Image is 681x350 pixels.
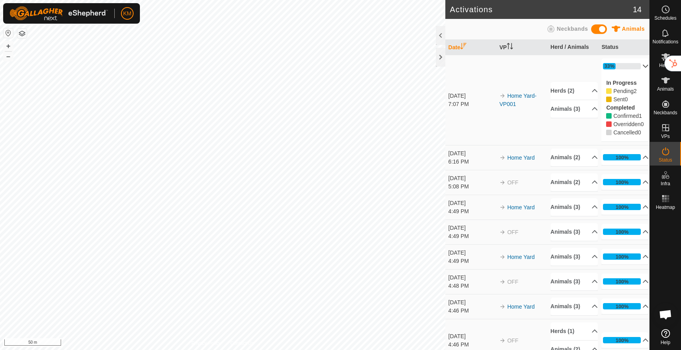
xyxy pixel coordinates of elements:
[601,199,649,215] p-accordion-header: 100%
[633,4,642,15] span: 14
[499,337,506,344] img: arrow
[448,274,496,282] div: [DATE]
[603,253,641,260] div: 100%
[507,44,513,50] p-sorticon: Activate to sort
[507,254,535,260] a: Home Yard
[448,224,496,232] div: [DATE]
[551,100,598,118] p-accordion-header: Animals (3)
[507,155,535,161] a: Home Yard
[601,174,649,190] p-accordion-header: 100%
[448,282,496,290] div: 4:48 PM
[616,337,629,344] div: 100%
[507,303,535,310] a: Home Yard
[613,113,639,119] span: Confirmed
[551,273,598,290] p-accordion-header: Animals (3)
[507,229,518,235] span: OFF
[4,52,13,61] button: –
[448,207,496,216] div: 4:49 PM
[603,337,641,343] div: 100%
[656,205,675,210] span: Heatmap
[551,149,598,166] p-accordion-header: Animals (2)
[606,104,634,111] label: Completed
[603,278,641,285] div: 100%
[601,58,649,74] p-accordion-header: 33%
[653,39,678,44] span: Notifications
[448,199,496,207] div: [DATE]
[613,96,625,102] span: Pending
[448,257,496,265] div: 4:49 PM
[551,223,598,241] p-accordion-header: Animals (3)
[661,340,670,345] span: Help
[661,181,670,186] span: Infra
[603,229,641,235] div: 100%
[551,198,598,216] p-accordion-header: Animals (3)
[603,63,641,69] div: 33%
[603,204,641,210] div: 100%
[448,232,496,240] div: 4:49 PM
[499,179,506,186] img: arrow
[603,179,641,185] div: 100%
[551,248,598,266] p-accordion-header: Animals (3)
[601,298,649,314] p-accordion-header: 100%
[499,279,506,285] img: arrow
[659,63,672,68] span: Herds
[450,5,633,14] h2: Activations
[654,16,676,20] span: Schedules
[448,158,496,166] div: 6:16 PM
[496,40,547,55] th: VP
[551,173,598,191] p-accordion-header: Animals (2)
[654,303,677,326] div: Open chat
[499,93,536,107] a: Home Yard-VP001
[448,298,496,307] div: [DATE]
[448,92,496,100] div: [DATE]
[661,134,670,139] span: VPs
[606,130,612,135] i: 0 Cancelled
[499,204,506,210] img: arrow
[601,274,649,289] p-accordion-header: 100%
[601,74,649,141] p-accordion-content: 33%
[499,254,506,260] img: arrow
[598,40,649,55] th: Status
[613,121,640,127] span: Overridden
[4,41,13,51] button: +
[507,204,535,210] a: Home Yard
[499,229,506,235] img: arrow
[613,88,633,94] span: Pending
[603,154,641,160] div: 100%
[551,322,598,340] p-accordion-header: Herds (1)
[448,174,496,182] div: [DATE]
[601,149,649,165] p-accordion-header: 100%
[448,100,496,108] div: 7:07 PM
[622,26,645,32] span: Animals
[634,88,637,94] span: Pending
[616,154,629,161] div: 100%
[613,129,638,136] span: Cancelled
[448,307,496,315] div: 4:46 PM
[601,224,649,240] p-accordion-header: 100%
[650,326,681,348] a: Help
[659,158,672,162] span: Status
[123,9,132,18] span: KM
[448,332,496,341] div: [DATE]
[657,87,674,91] span: Animals
[551,298,598,315] p-accordion-header: Animals (3)
[4,28,13,38] button: Reset Map
[641,121,644,127] span: Overridden
[616,303,629,310] div: 100%
[557,26,588,32] span: Neckbands
[9,6,108,20] img: Gallagher Logo
[507,279,518,285] span: OFF
[606,80,636,86] label: In Progress
[601,249,649,264] p-accordion-header: 100%
[606,113,612,119] i: 1 Confirmed 85577,
[17,29,27,38] button: Map Layers
[616,179,629,186] div: 100%
[603,303,641,309] div: 100%
[192,340,221,347] a: Privacy Policy
[445,40,497,55] th: Date
[448,341,496,349] div: 4:46 PM
[448,149,496,158] div: [DATE]
[499,93,506,99] img: arrow
[499,155,506,161] img: arrow
[507,337,518,344] span: OFF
